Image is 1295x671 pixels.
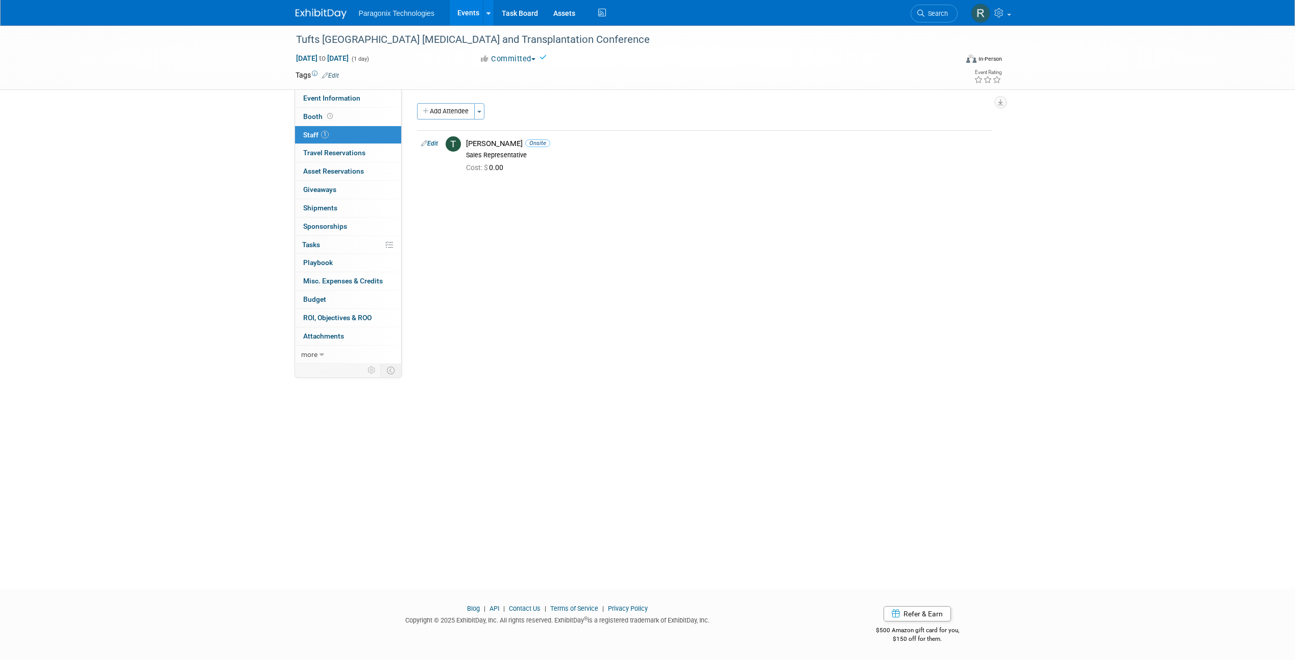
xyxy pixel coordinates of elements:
span: Cost: $ [466,163,489,172]
span: | [481,605,488,612]
div: [PERSON_NAME] [466,139,988,149]
a: Refer & Earn [884,606,951,621]
span: Playbook [303,258,333,267]
img: Rachel Jenkins [971,4,990,23]
span: Booth not reserved yet [325,112,335,120]
div: Sales Representative [466,151,988,159]
a: Booth [295,108,401,126]
a: Edit [322,72,339,79]
a: Privacy Policy [608,605,648,612]
span: (1 day) [351,56,369,62]
a: Terms of Service [550,605,598,612]
span: | [501,605,507,612]
a: API [490,605,499,612]
a: Giveaways [295,181,401,199]
td: Toggle Event Tabs [380,364,401,377]
a: Blog [467,605,480,612]
a: Travel Reservations [295,144,401,162]
div: $500 Amazon gift card for you, [835,619,1000,643]
td: Personalize Event Tab Strip [363,364,381,377]
img: Format-Inperson.png [966,55,976,63]
span: Booth [303,112,335,121]
span: Sponsorships [303,222,347,230]
sup: ® [584,616,588,621]
a: Sponsorships [295,218,401,235]
span: Attachments [303,332,344,340]
a: Contact Us [509,605,541,612]
div: Copyright © 2025 ExhibitDay, Inc. All rights reserved. ExhibitDay is a registered trademark of Ex... [296,613,820,625]
span: ROI, Objectives & ROO [303,314,372,322]
a: Tasks [295,236,401,254]
span: Paragonix Technologies [359,9,434,17]
span: Misc. Expenses & Credits [303,277,383,285]
img: T.jpg [446,136,461,152]
span: | [600,605,606,612]
a: Event Information [295,89,401,107]
span: to [317,54,327,62]
span: Asset Reservations [303,167,364,175]
span: Travel Reservations [303,149,365,157]
a: more [295,346,401,364]
span: [DATE] [DATE] [296,54,349,63]
a: Attachments [295,327,401,345]
span: | [542,605,549,612]
span: Staff [303,131,329,139]
div: Tufts [GEOGRAPHIC_DATA] [MEDICAL_DATA] and Transplantation Conference [292,31,942,49]
a: Staff1 [295,126,401,144]
a: Edit [421,140,438,147]
a: Asset Reservations [295,162,401,180]
span: Tasks [302,241,320,249]
span: Budget [303,295,326,303]
a: Playbook [295,254,401,272]
span: 1 [321,131,329,138]
button: Committed [476,54,540,64]
a: Shipments [295,199,401,217]
span: Giveaways [303,185,336,194]
a: ROI, Objectives & ROO [295,309,401,327]
a: Search [911,5,958,22]
span: Shipments [303,204,337,212]
span: 0.00 [466,163,507,172]
span: more [301,350,317,358]
a: Budget [295,291,401,308]
img: ExhibitDay [296,9,347,19]
span: Onsite [525,139,550,147]
div: $150 off for them. [835,635,1000,643]
div: Event Rating [974,70,1001,75]
div: Event Format [897,53,1003,68]
button: Add Attendee [417,103,475,119]
span: Event Information [303,94,360,102]
div: In-Person [978,55,1002,63]
td: Tags [296,70,339,80]
a: Misc. Expenses & Credits [295,272,401,290]
span: Search [924,10,948,17]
